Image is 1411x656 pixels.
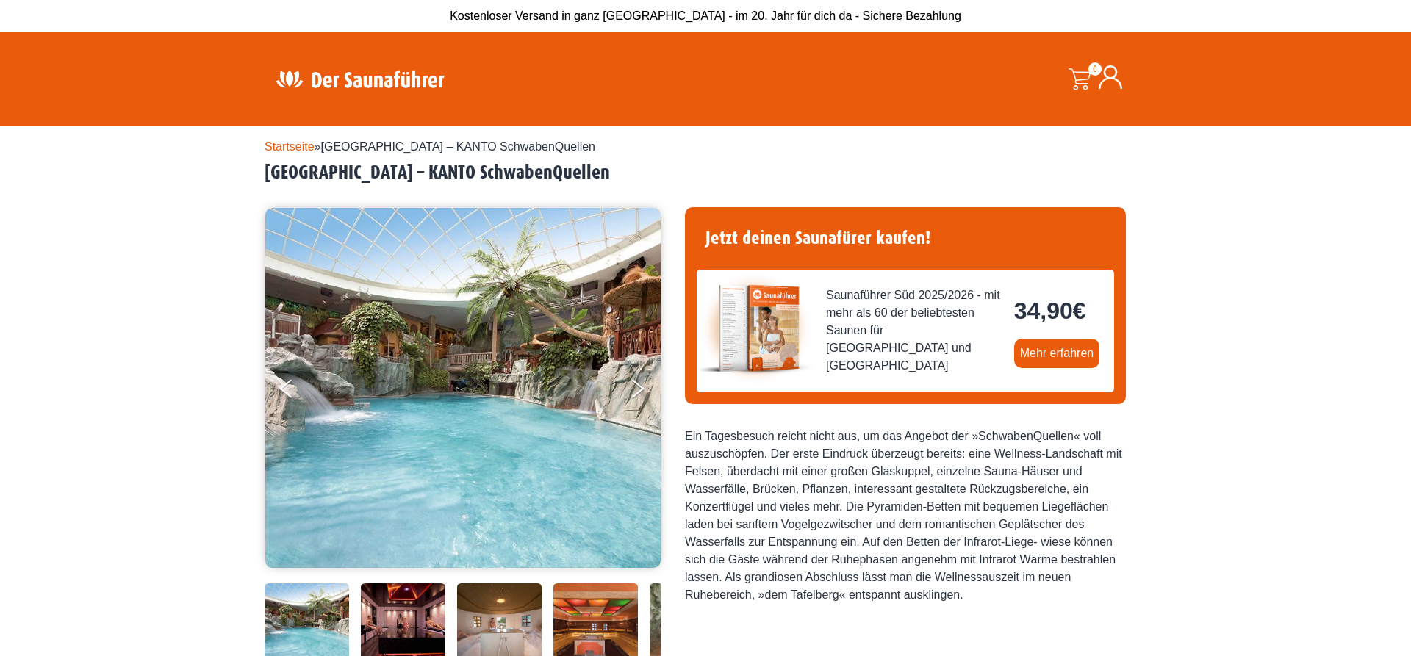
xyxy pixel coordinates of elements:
bdi: 34,90 [1014,298,1086,324]
span: Saunaführer Süd 2025/2026 - mit mehr als 60 der beliebtesten Saunen für [GEOGRAPHIC_DATA] und [GE... [826,286,1002,375]
span: € [1073,298,1086,324]
h4: Jetzt deinen Saunafürer kaufen! [697,219,1114,258]
div: Ein Tagesbesuch reicht nicht aus, um das Angebot der »SchwabenQuellen« voll auszuschöpfen. Der er... [685,428,1126,604]
button: Previous [280,373,317,410]
span: Kostenloser Versand in ganz [GEOGRAPHIC_DATA] - im 20. Jahr für dich da - Sichere Bezahlung [450,10,961,22]
img: der-saunafuehrer-2025-sued.jpg [697,270,814,387]
span: [GEOGRAPHIC_DATA] – KANTO SchwabenQuellen [321,140,595,153]
a: Mehr erfahren [1014,339,1100,368]
span: » [265,140,595,153]
span: 0 [1088,62,1102,76]
a: Startseite [265,140,315,153]
button: Next [629,373,666,410]
h2: [GEOGRAPHIC_DATA] – KANTO SchwabenQuellen [265,162,1146,184]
